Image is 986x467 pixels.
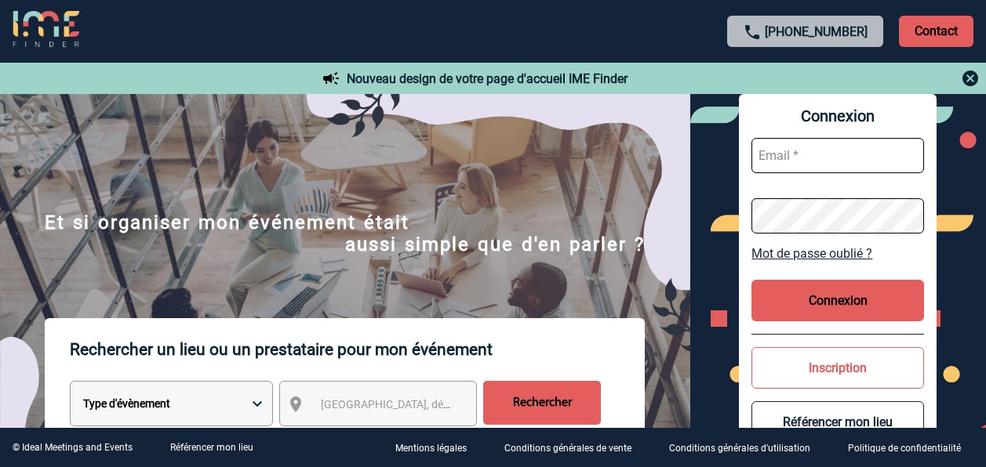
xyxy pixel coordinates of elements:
[899,16,973,47] p: Contact
[751,107,924,125] span: Connexion
[70,318,645,381] p: Rechercher un lieu ou un prestataire pour mon événement
[743,23,762,42] img: call-24-px.png
[483,381,601,425] input: Rechercher
[751,246,924,261] a: Mot de passe oublié ?
[751,347,924,389] button: Inscription
[13,442,133,453] div: © Ideal Meetings and Events
[170,442,253,453] a: Référencer mon lieu
[751,401,924,443] button: Référencer mon lieu
[504,443,631,454] p: Conditions générales de vente
[751,280,924,321] button: Connexion
[669,443,810,454] p: Conditions générales d'utilisation
[835,440,986,455] a: Politique de confidentialité
[657,440,835,455] a: Conditions générales d'utilisation
[395,443,467,454] p: Mentions légales
[492,440,657,455] a: Conditions générales de vente
[765,24,868,39] a: [PHONE_NUMBER]
[383,440,492,455] a: Mentions légales
[321,398,539,411] span: [GEOGRAPHIC_DATA], département, région...
[848,443,961,454] p: Politique de confidentialité
[751,138,924,173] input: Email *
